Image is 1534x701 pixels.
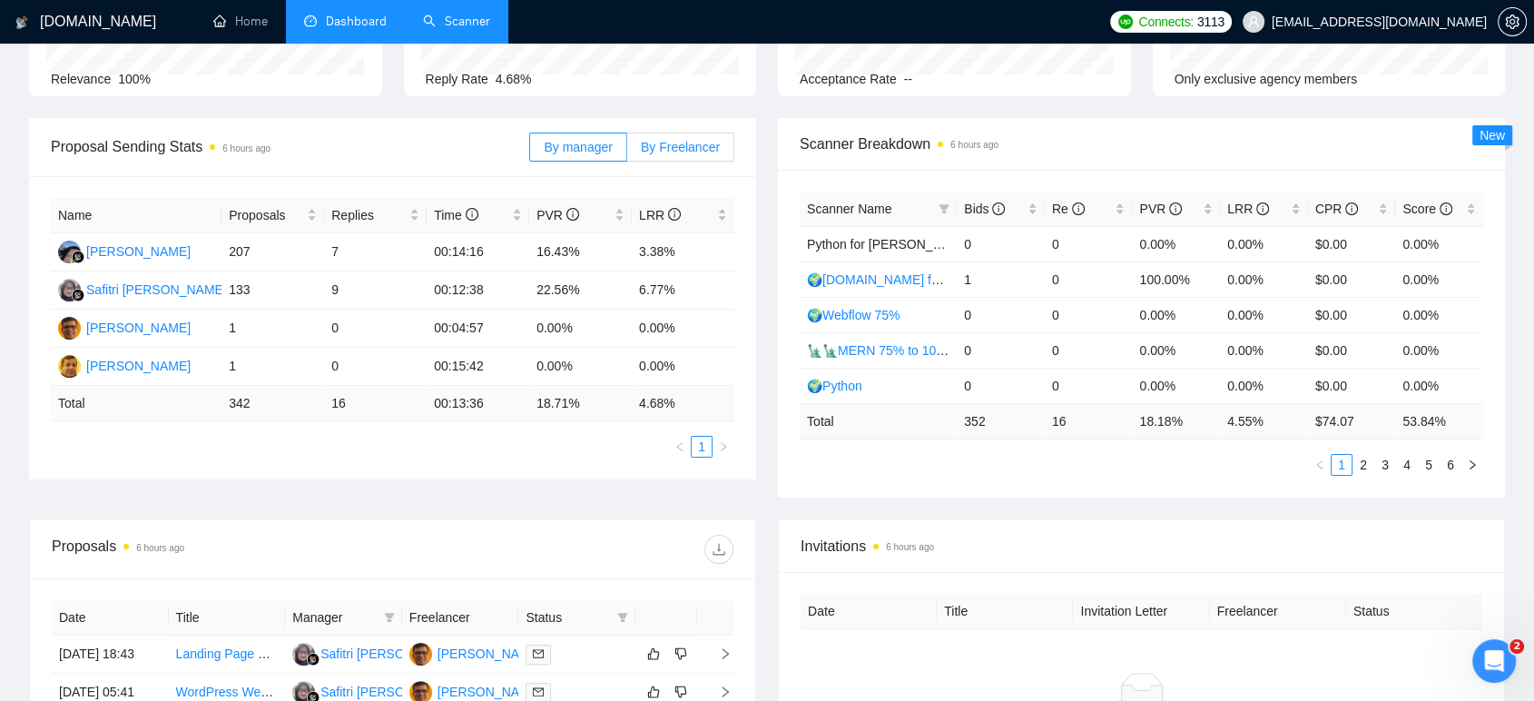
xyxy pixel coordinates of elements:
[1315,202,1358,216] span: CPR
[1498,15,1527,29] a: setting
[1132,226,1220,262] td: 0.00%
[904,72,912,86] span: --
[704,647,732,660] span: right
[1197,12,1224,32] span: 3113
[674,441,685,452] span: left
[324,310,427,348] td: 0
[957,262,1045,297] td: 1
[529,310,632,348] td: 0.00%
[221,233,324,272] td: 207
[426,72,488,86] span: Reply Rate
[72,289,84,301] img: gigradar-bm.png
[176,647,393,661] a: Landing Page Designer for WordPress
[86,242,191,262] div: [PERSON_NAME]
[1045,332,1133,368] td: 0
[292,607,377,627] span: Manager
[800,133,1483,155] span: Scanner Breakdown
[705,542,733,557] span: download
[1440,202,1452,215] span: info-circle
[1395,226,1483,262] td: 0.00%
[1132,332,1220,368] td: 0.00%
[639,208,681,222] span: LRR
[1395,297,1483,332] td: 0.00%
[643,643,664,665] button: like
[1395,262,1483,297] td: 0.00%
[176,685,550,699] a: WordPress Web Designer Needed to Complete Magazine Website
[1308,226,1396,262] td: $0.00
[58,243,191,258] a: AA[PERSON_NAME]
[427,233,529,272] td: 00:14:16
[1045,226,1133,262] td: 0
[1353,455,1373,475] a: 2
[380,604,398,631] span: filter
[1472,639,1516,683] iframe: Intercom live chat
[641,140,720,154] span: By Freelancer
[937,594,1073,629] th: Title
[632,348,734,386] td: 0.00%
[1052,202,1085,216] span: Re
[1210,594,1346,629] th: Freelancer
[807,343,954,358] a: 🗽🗽MERN 75% to 100%
[324,348,427,386] td: 0
[58,281,227,296] a: SLSafitri [PERSON_NAME]
[427,272,529,310] td: 00:12:38
[935,195,953,222] span: filter
[52,636,169,674] td: [DATE] 18:43
[1220,403,1308,439] td: 4.55 %
[1227,202,1269,216] span: LRR
[1175,72,1358,86] span: Only exclusive agency members
[52,535,393,564] div: Proposals
[136,543,184,553] time: 6 hours ago
[52,600,169,636] th: Date
[614,604,632,631] span: filter
[1375,455,1395,475] a: 3
[1220,368,1308,403] td: 0.00%
[438,644,542,664] div: [PERSON_NAME]
[324,386,427,421] td: 16
[800,72,897,86] span: Acceptance Rate
[632,386,734,421] td: 4.68 %
[704,686,732,698] span: right
[1467,459,1478,470] span: right
[1132,262,1220,297] td: 100.00%
[669,436,691,458] li: Previous Page
[15,8,28,37] img: logo
[1132,403,1220,439] td: 18.18 %
[1395,368,1483,403] td: 0.00%
[1138,12,1193,32] span: Connects:
[1332,455,1352,475] a: 1
[529,386,632,421] td: 18.71 %
[222,143,270,153] time: 6 hours ago
[647,685,660,699] span: like
[1440,454,1461,476] li: 6
[51,135,529,158] span: Proposal Sending Stats
[529,348,632,386] td: 0.00%
[533,648,544,659] span: mail
[807,308,900,322] a: 🌍Webflow 75%
[1396,454,1418,476] li: 4
[670,643,692,665] button: dislike
[434,208,477,222] span: Time
[718,441,729,452] span: right
[1118,15,1133,29] img: upwork-logo.png
[533,686,544,697] span: mail
[1480,128,1505,143] span: New
[423,14,490,29] a: searchScanner
[807,237,973,252] span: Python for [PERSON_NAME]
[632,272,734,310] td: 6.77%
[529,233,632,272] td: 16.43%
[409,643,432,666] img: SA
[1461,454,1483,476] li: Next Page
[964,202,1005,216] span: Bids
[1045,297,1133,332] td: 0
[674,647,687,661] span: dislike
[536,208,579,222] span: PVR
[692,437,712,457] a: 1
[58,241,81,263] img: AA
[632,310,734,348] td: 0.00%
[72,251,84,263] img: gigradar-bm.png
[402,600,519,636] th: Freelancer
[285,600,402,636] th: Manager
[324,233,427,272] td: 7
[324,272,427,310] td: 9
